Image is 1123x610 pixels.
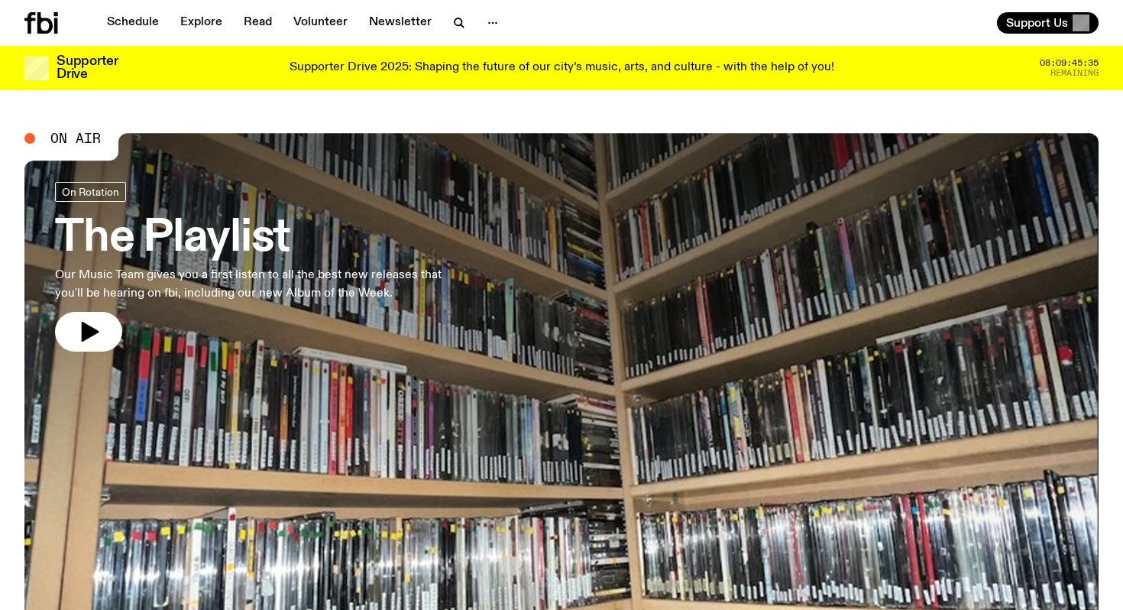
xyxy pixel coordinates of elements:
p: Supporter Drive 2025: Shaping the future of our city’s music, arts, and culture - with the help o... [290,61,834,75]
a: Newsletter [360,12,441,34]
a: Read [235,12,281,34]
a: Volunteer [284,12,357,34]
a: Explore [171,12,231,34]
span: On Air [50,131,101,145]
h3: Supporter Drive [57,55,118,81]
span: Remaining [1050,69,1099,77]
a: Schedule [98,12,168,34]
span: On Rotation [62,186,119,197]
span: Support Us [1006,16,1068,30]
h3: The Playlist [55,217,446,260]
button: Support Us [997,12,1099,34]
a: On Rotation [55,182,126,202]
span: 08:09:45:35 [1040,59,1099,67]
p: Our Music Team gives you a first listen to all the best new releases that you'll be hearing on fb... [55,266,446,303]
a: The PlaylistOur Music Team gives you a first listen to all the best new releases that you'll be h... [55,182,446,352]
